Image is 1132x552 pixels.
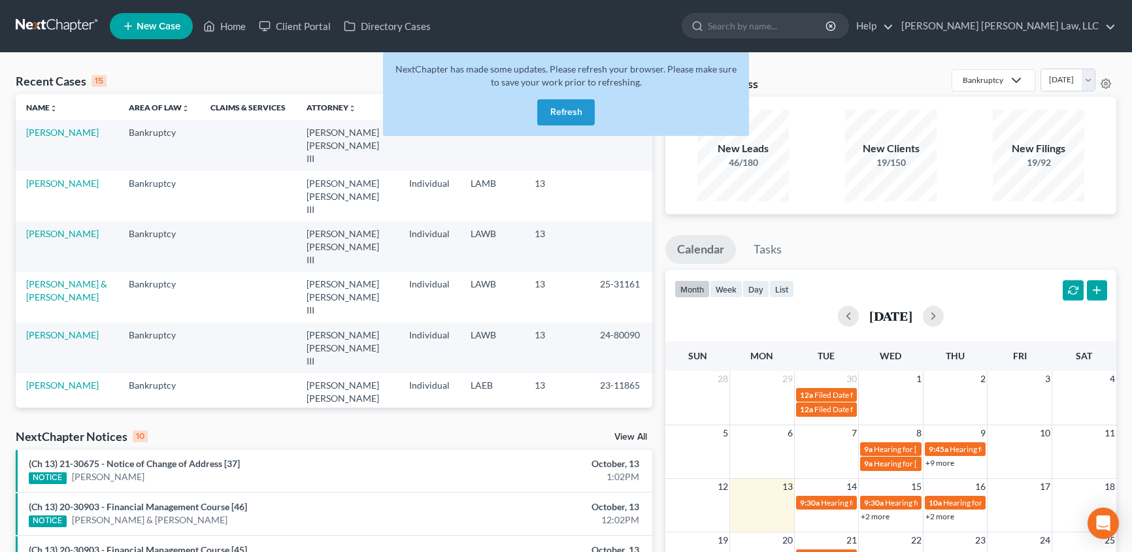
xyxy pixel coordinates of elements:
[524,323,590,373] td: 13
[29,472,67,484] div: NOTICE
[697,156,789,169] div: 46/180
[950,444,1052,454] span: Hearing for [PERSON_NAME]
[665,235,736,264] a: Calendar
[1103,479,1116,495] span: 18
[750,350,773,361] span: Mon
[800,390,813,400] span: 12a
[1039,479,1052,495] span: 17
[1103,425,1116,441] span: 11
[786,425,794,441] span: 6
[26,278,107,302] a: [PERSON_NAME] & [PERSON_NAME]
[129,103,190,112] a: Area of Lawunfold_more
[769,280,794,298] button: list
[929,444,948,454] span: 9:45a
[524,171,590,221] td: 13
[307,103,356,112] a: Attorneyunfold_more
[296,272,399,323] td: [PERSON_NAME] [PERSON_NAME] III
[1044,371,1052,387] span: 3
[800,498,820,508] span: 9:30a
[26,103,58,112] a: Nameunfold_more
[821,498,1036,508] span: Hearing for [US_STATE] Safety Association of Timbermen - Self I
[26,380,99,391] a: [PERSON_NAME]
[874,444,976,454] span: Hearing for [PERSON_NAME]
[861,511,890,521] a: +2 more
[716,371,729,387] span: 28
[674,280,710,298] button: month
[963,74,1003,86] div: Bankruptcy
[781,479,794,495] span: 13
[133,430,148,442] div: 10
[781,371,794,387] span: 29
[800,404,813,414] span: 12a
[979,425,987,441] span: 9
[845,479,858,495] span: 14
[818,350,835,361] span: Tue
[460,323,524,373] td: LAWB
[1103,532,1116,548] span: 25
[722,425,729,441] span: 5
[460,373,524,423] td: LAEB
[72,470,144,483] a: [PERSON_NAME]
[16,429,148,444] div: NextChapter Notices
[915,425,923,441] span: 8
[524,272,590,323] td: 13
[710,280,742,298] button: week
[29,515,67,527] div: NOTICE
[444,470,639,483] div: 1:02PM
[399,221,460,272] td: Individual
[444,513,639,527] div: 12:02PM
[895,14,1116,38] a: [PERSON_NAME] [PERSON_NAME] Law, LLC
[399,171,460,221] td: Individual
[537,99,595,125] button: Refresh
[460,221,524,272] td: LAWB
[845,156,937,169] div: 19/150
[688,350,707,361] span: Sun
[864,444,873,454] span: 9a
[296,323,399,373] td: [PERSON_NAME] [PERSON_NAME] III
[993,156,1084,169] div: 19/92
[252,14,337,38] a: Client Portal
[864,459,873,468] span: 9a
[742,235,793,264] a: Tasks
[118,323,200,373] td: Bankruptcy
[395,63,737,88] span: NextChapter has made some updates. Please refresh your browser. Please make sure to save your wor...
[399,272,460,323] td: Individual
[296,171,399,221] td: [PERSON_NAME] [PERSON_NAME] III
[590,272,652,323] td: 25-31161
[742,280,769,298] button: day
[814,390,924,400] span: Filed Date for [PERSON_NAME]
[845,371,858,387] span: 30
[296,373,399,423] td: [PERSON_NAME] [PERSON_NAME] III
[781,532,794,548] span: 20
[974,532,987,548] span: 23
[29,501,247,512] a: (Ch 13) 20-30903 - Financial Management Course [46]
[296,221,399,272] td: [PERSON_NAME] [PERSON_NAME] III
[92,75,107,87] div: 15
[16,73,107,89] div: Recent Cases
[929,498,942,508] span: 10a
[26,127,99,138] a: [PERSON_NAME]
[993,141,1084,156] div: New Filings
[182,105,190,112] i: unfold_more
[614,432,647,442] a: View All
[943,498,1045,508] span: Hearing for [PERSON_NAME]
[444,500,639,513] div: October, 13
[814,404,924,414] span: Filed Date for [PERSON_NAME]
[1039,532,1052,548] span: 24
[885,498,1100,508] span: Hearing for [US_STATE] Safety Association of Timbermen - Self I
[1013,350,1027,361] span: Fri
[708,14,827,38] input: Search by name...
[850,425,858,441] span: 7
[348,105,356,112] i: unfold_more
[979,371,987,387] span: 2
[590,373,652,423] td: 23-11865
[399,373,460,423] td: Individual
[1088,508,1119,539] div: Open Intercom Messenger
[845,141,937,156] div: New Clients
[460,272,524,323] td: LAWB
[460,171,524,221] td: LAMB
[29,458,240,469] a: (Ch 13) 21-30675 - Notice of Change of Address [37]
[524,221,590,272] td: 13
[200,94,296,120] th: Claims & Services
[296,120,399,170] td: [PERSON_NAME] [PERSON_NAME] III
